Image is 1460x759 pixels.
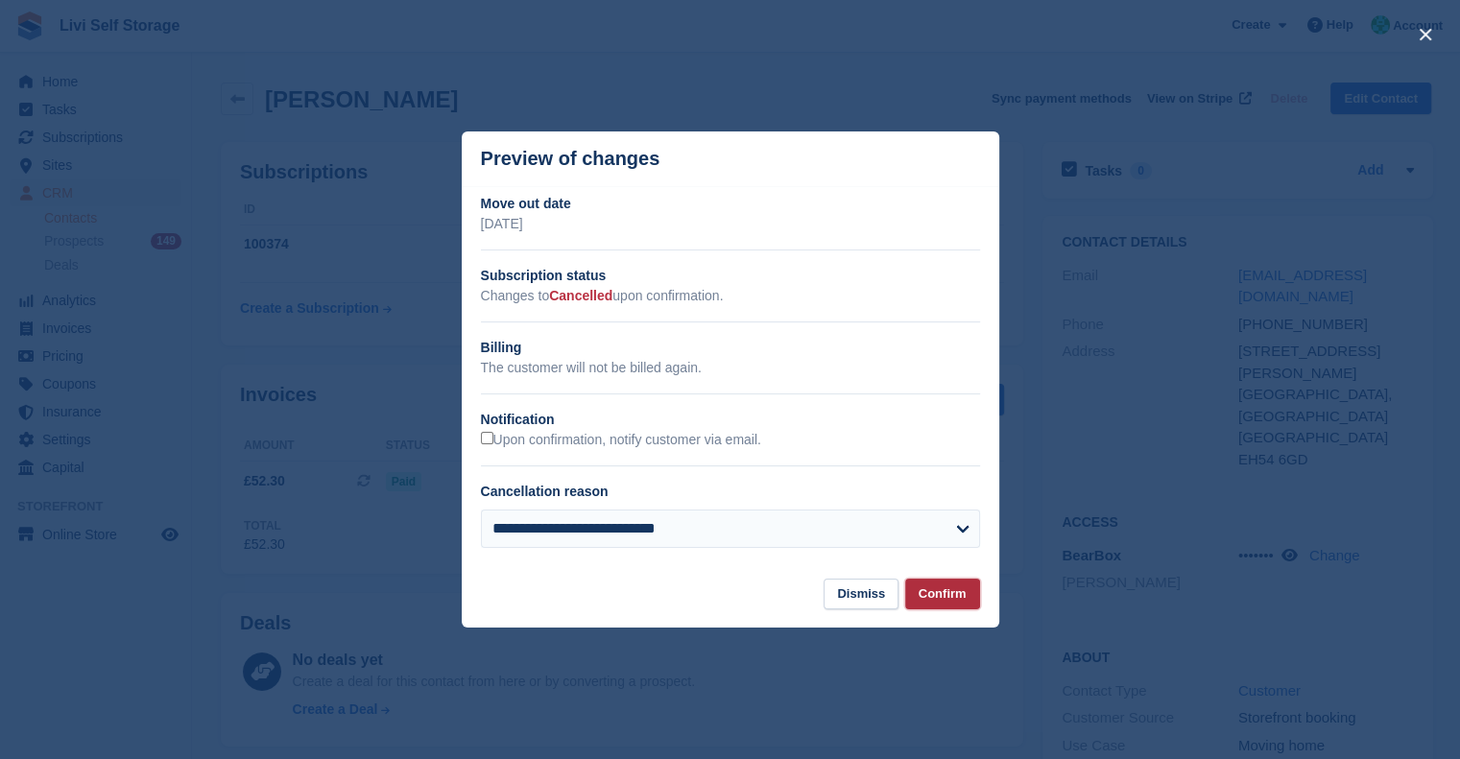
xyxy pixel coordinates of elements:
label: Upon confirmation, notify customer via email. [481,432,761,449]
button: Dismiss [824,579,898,610]
input: Upon confirmation, notify customer via email. [481,432,493,444]
h2: Subscription status [481,266,980,286]
button: close [1410,19,1441,50]
label: Cancellation reason [481,484,609,499]
h2: Billing [481,338,980,358]
h2: Notification [481,410,980,430]
p: Preview of changes [481,148,660,170]
h2: Move out date [481,194,980,214]
span: Cancelled [549,288,612,303]
p: The customer will not be billed again. [481,358,980,378]
p: [DATE] [481,214,980,234]
button: Confirm [905,579,980,610]
p: Changes to upon confirmation. [481,286,980,306]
